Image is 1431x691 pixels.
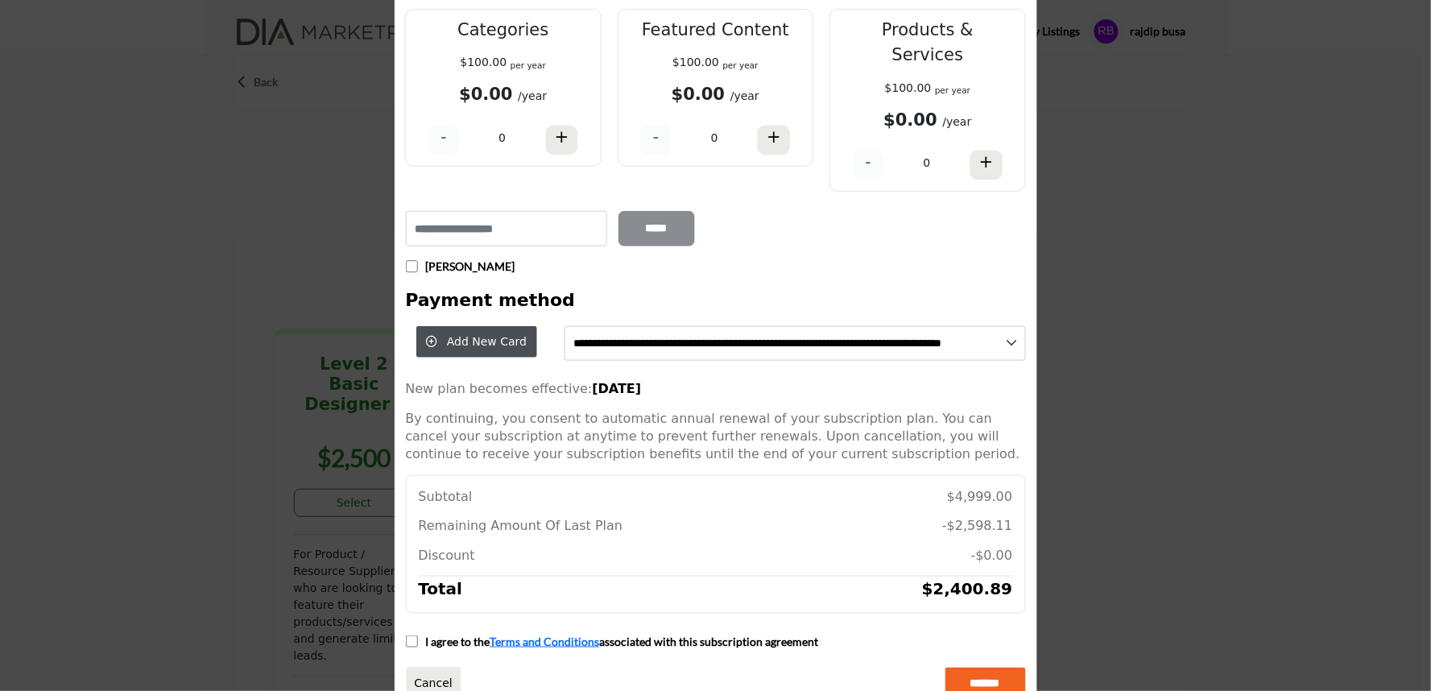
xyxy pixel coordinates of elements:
[511,60,546,70] sub: per year
[947,488,1012,506] p: $4,999.00
[425,634,818,650] p: I agree to the associated with this subscription agreement
[723,60,759,70] sub: per year
[922,577,1013,601] h5: $2,400.89
[406,380,1026,398] p: New plan becomes effective:
[420,18,586,43] p: Categories
[767,127,781,147] h4: +
[935,85,970,95] sub: per year
[490,635,599,648] a: Terms and Conditions
[406,410,1026,464] p: By continuing, you consent to automatic annual renewal of your subscription plan. You can cancel ...
[461,56,507,68] span: $100.00
[459,85,512,104] b: $0.00
[711,130,718,147] p: 0
[633,18,799,43] p: Featured Content
[447,335,527,348] span: Add New Card
[757,125,791,155] button: +
[885,81,932,94] span: $100.00
[942,517,1012,535] p: -$2,598.11
[884,110,937,130] b: $0.00
[672,85,725,104] b: $0.00
[672,56,719,68] span: $100.00
[970,150,1003,180] button: +
[518,89,547,102] span: /year
[419,488,473,506] p: Subtotal
[730,89,759,102] span: /year
[943,115,972,128] span: /year
[419,547,475,565] p: Discount
[845,18,1011,68] p: Products & Services
[592,381,641,396] strong: [DATE]
[419,577,463,601] h5: Total
[545,125,579,155] button: +
[425,259,515,275] p: [PERSON_NAME]
[498,130,506,147] p: 0
[979,152,994,172] h4: +
[419,517,623,535] p: Remaining Amount Of Last Plan
[971,547,1013,565] p: -$0.00
[924,155,931,172] p: 0
[406,287,576,313] h3: Payment method
[416,326,538,358] button: Add New Card
[555,127,569,147] h4: +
